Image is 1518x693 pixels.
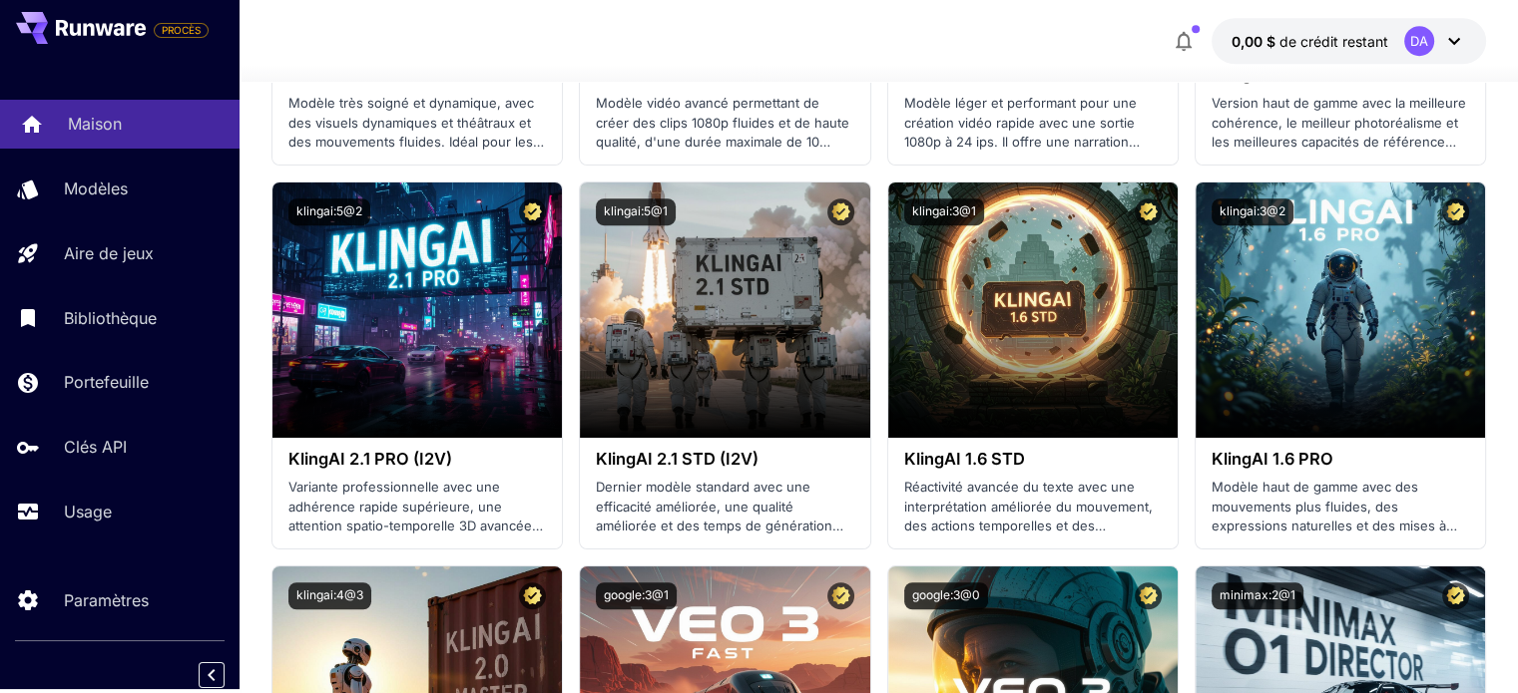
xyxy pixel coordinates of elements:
[519,582,546,609] button: Modèle certifié – Vérifié pour de meilleures performances et comprend une licence commerciale.
[199,662,225,688] button: Réduire la barre latérale
[64,178,128,198] font: Modèles
[604,587,669,602] font: google:3@1
[904,449,1025,469] font: KlingAI 1.6 STD
[904,582,988,609] button: google:3@0
[288,582,371,609] button: klingai:4@3
[912,587,980,602] font: google:3@0
[64,590,149,610] font: Paramètres
[154,18,209,42] span: Ajoutez votre carte de paiement pour activer toutes les fonctionnalités de la plateforme.
[580,182,869,438] img: alt
[1442,198,1469,225] button: Modèle certifié – Vérifié pour de meilleures performances et comprend une licence commerciale.
[519,198,546,225] button: Modèle certifié – Vérifié pour de meilleures performances et comprend une licence commerciale.
[1232,33,1275,50] font: 0,00 $
[64,243,154,263] font: Aire de jeux
[296,587,363,602] font: klingai:4@3
[64,308,157,328] font: Bibliothèque
[1212,479,1457,572] font: Modèle haut de gamme avec des mouvements plus fluides, des expressions naturelles et des mises à ...
[904,198,984,225] button: klingai:3@1
[272,182,562,438] img: alt
[904,479,1153,553] font: Réactivité avancée du texte avec une interprétation améliorée du mouvement, des actions temporell...
[827,582,854,609] button: Modèle certifié – Vérifié pour de meilleures performances et comprend une licence commerciale.
[1410,33,1428,49] font: DA
[604,203,668,218] font: klingai:5@1
[596,95,849,227] font: Modèle vidéo avancé permettant de créer des clips 1080p fluides et de haute qualité, d'une durée ...
[288,95,544,188] font: Modèle très soigné et dynamique, avec des visuels dynamiques et théâtraux et des mouvements fluid...
[1135,582,1162,609] button: Modèle certifié – Vérifié pour de meilleures performances et comprend une licence commerciale.
[1212,18,1486,64] button: 0,00 $DA
[1279,33,1388,50] font: de crédit restant
[1212,198,1293,225] button: klingai:3@2
[64,372,149,392] font: Portefeuille
[288,449,452,469] font: KlingAI 2.1 PRO (I2V)
[1442,582,1469,609] button: Modèle certifié – Vérifié pour de meilleures performances et comprend une licence commerciale.
[596,198,676,225] button: klingai:5@1
[64,502,112,521] font: Usage
[596,449,759,469] font: KlingAI 2.1 STD (I2V)
[64,437,127,457] font: Clés API
[1212,582,1303,609] button: minimax:2@1
[596,479,843,553] font: Dernier modèle standard avec une efficacité améliorée, une qualité améliorée et des temps de géné...
[596,582,677,609] button: google:3@1
[888,182,1178,438] img: alt
[1220,587,1295,602] font: minimax:2@1
[904,95,1159,170] font: Modèle léger et performant pour une création vidéo rapide avec une sortie 1080p à 24 ips. Il offr...
[1220,203,1285,218] font: klingai:3@2
[214,657,240,693] div: Réduire la barre latérale
[1212,95,1466,208] font: Version haut de gamme avec la meilleure cohérence, le meilleur photoréalisme et les meilleures ca...
[827,198,854,225] button: Modèle certifié – Vérifié pour de meilleures performances et comprend une licence commerciale.
[68,114,122,134] font: Maison
[1196,182,1485,438] img: alt
[1232,31,1388,52] div: 0,00 $
[1212,449,1333,469] font: KlingAI 1.6 PRO
[162,24,201,36] font: PROCÈS
[1135,198,1162,225] button: Modèle certifié – Vérifié pour de meilleures performances et comprend une licence commerciale.
[296,203,362,218] font: klingai:5@2
[288,479,543,553] font: Variante professionnelle avec une adhérence rapide supérieure, une attention spatio-temporelle 3D...
[912,203,976,218] font: klingai:3@1
[288,198,370,225] button: klingai:5@2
